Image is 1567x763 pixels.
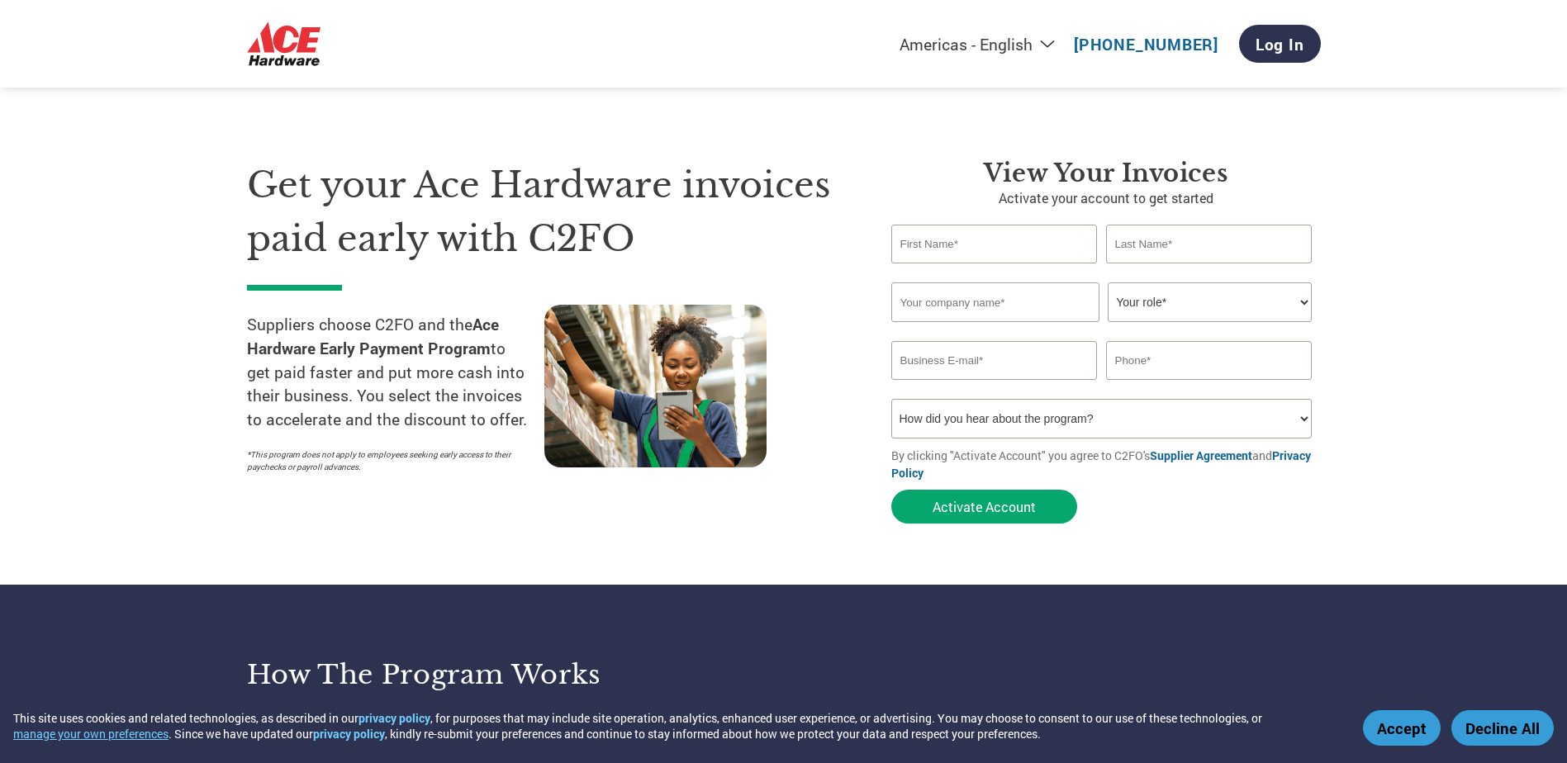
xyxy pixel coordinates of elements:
[891,341,1098,380] input: Invalid Email format
[891,282,1099,322] input: Your company name*
[359,710,430,726] a: privacy policy
[891,225,1098,263] input: First Name*
[13,710,1339,742] div: This site uses cookies and related technologies, as described in our , for purposes that may incl...
[1106,341,1313,380] input: Phone*
[247,313,544,432] p: Suppliers choose C2FO and the to get paid faster and put more cash into their business. You selec...
[247,21,321,67] img: Ace Hardware
[247,658,763,691] h3: How the program works
[247,159,842,265] h1: Get your Ace Hardware invoices paid early with C2FO
[13,726,169,742] button: manage your own preferences
[544,305,767,467] img: supply chain worker
[891,188,1321,208] p: Activate your account to get started
[247,314,499,358] strong: Ace Hardware Early Payment Program
[1363,710,1441,746] button: Accept
[313,726,385,742] a: privacy policy
[1106,381,1313,392] div: Inavlid Phone Number
[891,490,1077,524] button: Activate Account
[891,447,1321,481] p: By clicking "Activate Account" you agree to C2FO's and
[891,265,1098,276] div: Invalid first name or first name is too long
[891,381,1098,392] div: Inavlid Email Address
[1150,448,1252,463] a: Supplier Agreement
[1108,282,1312,322] select: Title/Role
[891,448,1311,481] a: Privacy Policy
[1106,265,1313,276] div: Invalid last name or last name is too long
[1106,225,1313,263] input: Last Name*
[1074,34,1218,54] a: [PHONE_NUMBER]
[1239,25,1321,63] a: Log In
[247,448,528,473] p: *This program does not apply to employees seeking early access to their paychecks or payroll adva...
[1451,710,1554,746] button: Decline All
[891,324,1313,334] div: Invalid company name or company name is too long
[891,159,1321,188] h3: View Your Invoices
